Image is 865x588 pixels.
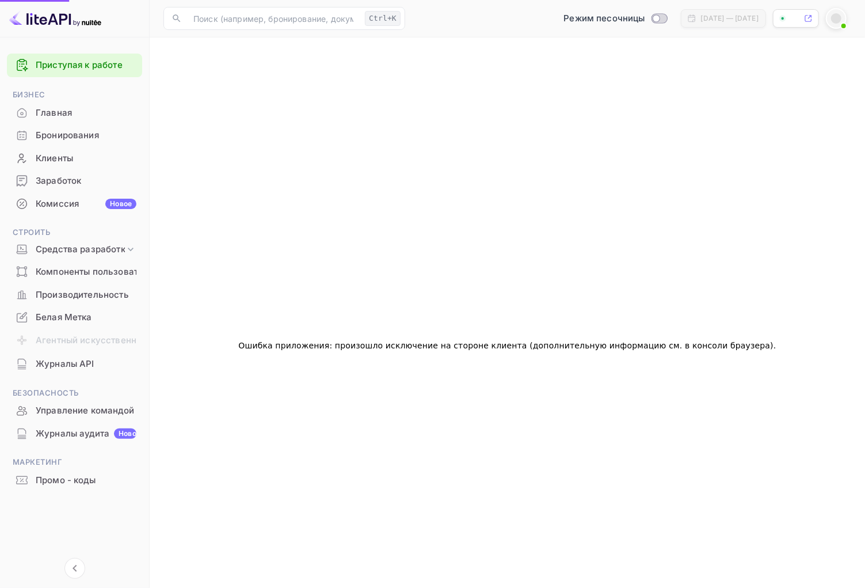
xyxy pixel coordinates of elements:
button: Свернуть навигацию [64,558,85,579]
div: Журналы API [7,353,142,375]
a: Главная [7,102,142,123]
ya-tr-span: Бизнес [13,90,45,99]
ya-tr-span: Производительность [36,289,129,302]
ya-tr-span: Компоненты пользовательского интерфейса [36,265,234,279]
input: Поиск (например, бронирование, документация) [186,7,360,30]
ya-tr-span: Клиенты [36,152,73,165]
div: Компоненты пользовательского интерфейса [7,261,142,283]
a: КомиссияНовое [7,193,142,214]
div: Промо - коды [7,469,142,492]
ya-tr-span: Главная [36,107,72,120]
div: Белая Метка [7,306,142,329]
div: Журналы аудитаНовое [7,423,142,445]
ya-tr-span: Маркетинг [13,457,63,466]
a: Производительность [7,284,142,305]
div: Главная [7,102,142,124]
ya-tr-span: Ctrl+K [369,14,397,22]
a: Компоненты пользовательского интерфейса [7,261,142,282]
ya-tr-span: Журналы API [36,358,94,371]
a: Промо - коды [7,469,142,491]
a: Бронирования [7,124,142,146]
div: Производительность [7,284,142,306]
a: Приступая к работе [36,59,136,72]
div: Заработок [7,170,142,192]
a: Заработок [7,170,142,191]
img: Логотип LiteAPI [9,9,101,28]
div: Бронирования [7,124,142,147]
ya-tr-span: Заработок [36,174,81,188]
a: Белая Метка [7,306,142,328]
a: Журналы аудитаНовое [7,423,142,444]
ya-tr-span: [DATE] — [DATE] [701,14,759,22]
ya-tr-span: Промо - коды [36,474,96,487]
div: КомиссияНовое [7,193,142,215]
ya-tr-span: Ошибка приложения: произошло исключение на стороне клиента (дополнительную информацию см. в консо... [238,341,773,350]
ya-tr-span: Комиссия [36,198,79,211]
div: Переключиться в производственный режим [559,12,672,25]
div: Клиенты [7,147,142,170]
ya-tr-span: Режим песочницы [564,13,645,24]
a: Клиенты [7,147,142,169]
ya-tr-span: Безопасность [13,388,79,397]
ya-tr-span: Белая Метка [36,311,92,324]
ya-tr-span: Приступая к работе [36,59,123,70]
ya-tr-span: Журналы аудита [36,427,109,441]
ya-tr-span: Бронирования [36,129,99,142]
ya-tr-span: Управление командой [36,404,134,418]
div: Приступая к работе [7,54,142,77]
ya-tr-span: Средства разработки [36,243,131,256]
div: Средства разработки [7,240,142,260]
a: Журналы API [7,353,142,374]
ya-tr-span: Строить [13,227,51,237]
ya-tr-span: . [773,341,776,350]
a: Управление командой [7,400,142,421]
ya-tr-span: Новое [110,199,132,208]
div: Управление командой [7,400,142,422]
ya-tr-span: Новое [119,429,140,438]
